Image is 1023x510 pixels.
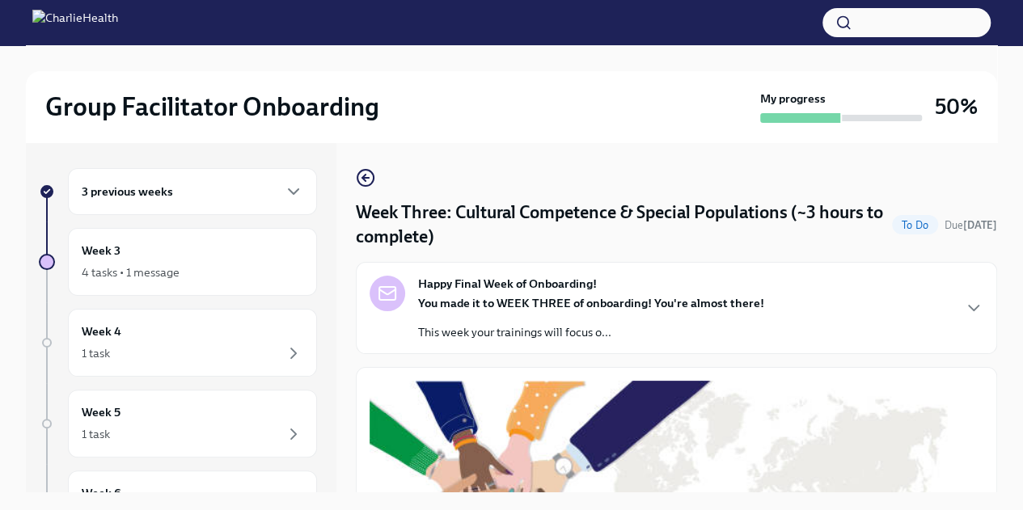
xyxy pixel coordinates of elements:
strong: [DATE] [963,219,997,231]
h3: 50% [935,92,978,121]
h6: Week 3 [82,242,120,259]
div: 4 tasks • 1 message [82,264,180,280]
img: CharlieHealth [32,10,118,36]
span: Due [945,219,997,231]
h4: Week Three: Cultural Competence & Special Populations (~3 hours to complete) [356,200,886,249]
span: To Do [892,219,938,231]
h6: Week 6 [82,484,121,502]
h6: Week 4 [82,322,121,340]
h6: 3 previous weeks [82,183,173,200]
div: 3 previous weeks [68,168,317,215]
a: Week 34 tasks • 1 message [39,228,317,296]
a: Week 51 task [39,390,317,457]
h2: Group Facilitator Onboarding [45,91,379,123]
a: Week 41 task [39,309,317,377]
strong: My progress [760,91,826,107]
strong: Happy Final Week of Onboarding! [418,276,597,292]
p: This week your trainings will focus o... [418,324,764,340]
strong: You made it to WEEK THREE of onboarding! You're almost there! [418,296,764,310]
div: 1 task [82,345,110,361]
div: 1 task [82,426,110,442]
h6: Week 5 [82,403,120,421]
